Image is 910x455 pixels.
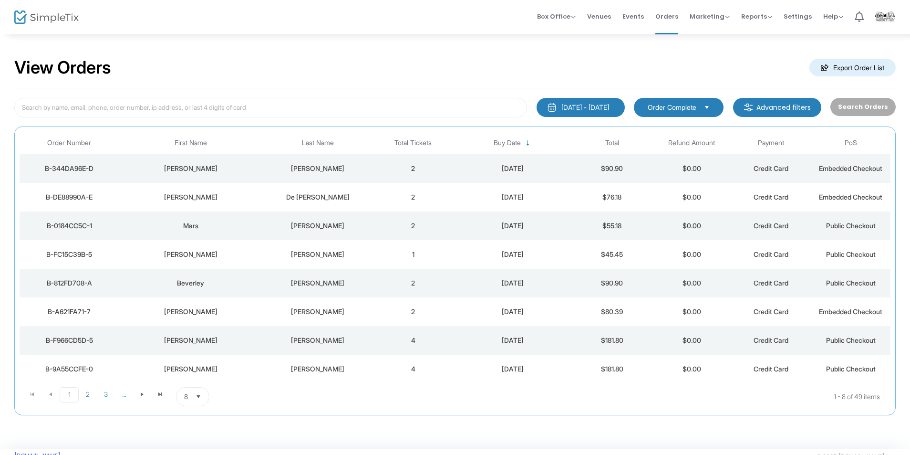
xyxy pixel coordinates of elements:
[121,164,259,173] div: Clara
[22,307,116,317] div: B-A621FA71-7
[823,12,843,21] span: Help
[652,269,732,297] td: $0.00
[121,307,259,317] div: Kim
[22,221,116,231] div: B-0184CC5C-1
[121,364,259,374] div: Elissa
[14,98,527,117] input: Search by name, email, phone, order number, ip address, or last 4 digits of card
[819,307,882,316] span: Embedded Checkout
[572,355,652,383] td: $181.80
[156,391,164,398] span: Go to the last page
[741,12,772,21] span: Reports
[754,222,788,230] span: Credit Card
[304,387,880,406] kendo-pager-info: 1 - 8 of 49 items
[652,355,732,383] td: $0.00
[192,388,205,406] button: Select
[121,278,259,288] div: Beverley
[455,221,570,231] div: 2025-09-14
[754,336,788,344] span: Credit Card
[455,307,570,317] div: 2025-09-14
[524,139,532,147] span: Sortable
[655,4,678,29] span: Orders
[373,355,453,383] td: 4
[652,240,732,269] td: $0.00
[652,132,732,154] th: Refund Amount
[754,307,788,316] span: Credit Card
[121,221,259,231] div: Mars
[265,250,371,259] div: Strom
[652,154,732,183] td: $0.00
[733,98,821,117] m-button: Advanced filters
[572,240,652,269] td: $45.45
[133,387,151,402] span: Go to the next page
[572,154,652,183] td: $90.90
[373,326,453,355] td: 4
[572,326,652,355] td: $181.80
[652,183,732,212] td: $0.00
[494,139,521,147] span: Buy Date
[373,240,453,269] td: 1
[455,336,570,345] div: 2025-09-14
[455,278,570,288] div: 2025-09-14
[744,103,753,112] img: filter
[373,154,453,183] td: 2
[547,103,557,112] img: monthly
[455,164,570,173] div: 2025-09-17
[265,164,371,173] div: Luca
[455,250,570,259] div: 2025-09-14
[652,212,732,240] td: $0.00
[826,222,876,230] span: Public Checkout
[121,192,259,202] div: Jed
[652,326,732,355] td: $0.00
[373,183,453,212] td: 2
[60,387,79,402] span: Page 1
[826,336,876,344] span: Public Checkout
[754,193,788,201] span: Credit Card
[79,387,97,402] span: Page 2
[22,364,116,374] div: B-9A55CCFE-0
[652,297,732,326] td: $0.00
[184,392,188,402] span: 8
[265,307,371,317] div: Alexander
[754,250,788,258] span: Credit Card
[22,278,116,288] div: B-812FD708-A
[809,59,896,76] m-button: Export Order List
[138,391,146,398] span: Go to the next page
[826,250,876,258] span: Public Checkout
[572,297,652,326] td: $80.39
[22,250,116,259] div: B-FC15C39B-5
[151,387,169,402] span: Go to the last page
[754,279,788,287] span: Credit Card
[537,12,576,21] span: Box Office
[265,278,371,288] div: Abramson
[373,212,453,240] td: 2
[14,57,111,78] h2: View Orders
[22,192,116,202] div: B-DE88990A-E
[455,364,570,374] div: 2025-09-14
[22,336,116,345] div: B-F966CD5D-5
[819,193,882,201] span: Embedded Checkout
[265,221,371,231] div: Russell
[758,139,784,147] span: Payment
[572,132,652,154] th: Total
[572,183,652,212] td: $76.18
[121,250,259,259] div: Andrea
[845,139,857,147] span: PoS
[648,103,696,112] span: Order Complete
[97,387,115,402] span: Page 3
[115,387,133,402] span: Page 4
[265,364,371,374] div: Strom
[587,4,611,29] span: Venues
[537,98,625,117] button: [DATE] - [DATE]
[826,365,876,373] span: Public Checkout
[826,279,876,287] span: Public Checkout
[373,297,453,326] td: 2
[373,269,453,297] td: 2
[700,102,714,113] button: Select
[22,164,116,173] div: B-344DA96E-D
[819,164,882,172] span: Embedded Checkout
[754,164,788,172] span: Credit Card
[455,192,570,202] div: 2025-09-15
[561,103,609,112] div: [DATE] - [DATE]
[754,365,788,373] span: Credit Card
[265,336,371,345] div: GOLDBERG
